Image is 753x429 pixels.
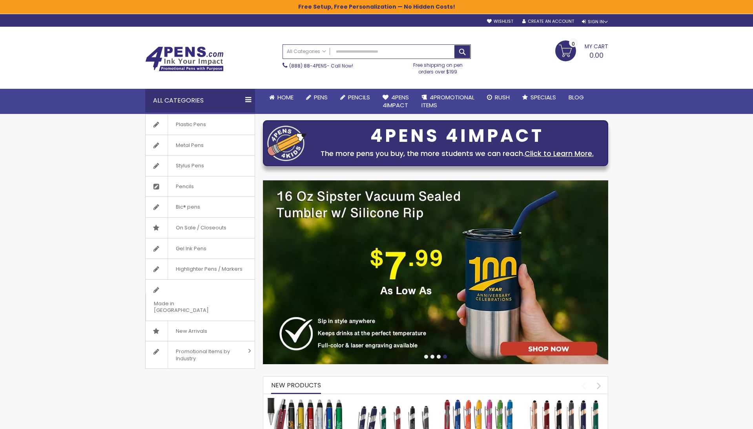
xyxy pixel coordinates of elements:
[289,62,327,69] a: (888) 88-4PENS
[263,180,608,364] img: /16-oz-the-sipster-vacuum-sealed-tumbler-with-silicone-rip.html
[415,89,481,114] a: 4PROMOTIONALITEMS
[572,40,575,48] span: 0
[283,45,330,58] a: All Categories
[577,379,591,392] div: prev
[146,293,235,321] span: Made in [GEOGRAPHIC_DATA]
[310,128,604,144] div: 4PENS 4IMPACT
[555,40,608,60] a: 0.00 0
[589,50,603,60] span: 0.00
[495,93,510,101] span: Rush
[168,238,214,259] span: Gel Ink Pens
[376,89,415,114] a: 4Pens4impact
[421,93,474,109] span: 4PROMOTIONAL ITEMS
[168,341,245,368] span: Promotional Items by Industry
[168,259,250,279] span: Highlighter Pens / Markers
[146,156,255,176] a: Stylus Pens
[168,218,234,238] span: On Sale / Closeouts
[168,176,202,197] span: Pencils
[439,398,518,404] a: Ellipse Softy Brights with Stylus Pen - Laser
[526,398,604,404] a: Ellipse Softy Rose Gold Classic with Stylus Pen - Silver Laser
[522,18,574,24] a: Create an Account
[582,19,608,25] div: Sign In
[289,62,353,69] span: - Call Now!
[146,176,255,197] a: Pencils
[592,379,606,392] div: next
[348,93,370,101] span: Pencils
[405,59,471,75] div: Free shipping on pen orders over $199
[168,197,208,217] span: Bic® pens
[569,93,584,101] span: Blog
[314,93,328,101] span: Pens
[168,135,211,156] span: Metal Pens
[146,341,255,368] a: Promotional Items by Industry
[487,18,513,24] a: Wishlist
[168,321,215,341] span: New Arrivals
[353,398,432,404] a: Custom Soft Touch Metal Pen - Stylus Top
[146,218,255,238] a: On Sale / Closeouts
[287,48,326,55] span: All Categories
[310,148,604,159] div: The more pens you buy, the more students we can reach.
[531,93,556,101] span: Specials
[481,89,516,106] a: Rush
[146,280,255,321] a: Made in [GEOGRAPHIC_DATA]
[146,259,255,279] a: Highlighter Pens / Markers
[145,46,224,71] img: 4Pens Custom Pens and Promotional Products
[277,93,294,101] span: Home
[168,114,214,135] span: Plastic Pens
[263,89,300,106] a: Home
[300,89,334,106] a: Pens
[516,89,562,106] a: Specials
[146,238,255,259] a: Gel Ink Pens
[334,89,376,106] a: Pencils
[146,197,255,217] a: Bic® pens
[145,89,255,112] div: All Categories
[146,114,255,135] a: Plastic Pens
[267,398,346,404] a: The Barton Custom Pens Special Offer
[383,93,409,109] span: 4Pens 4impact
[146,321,255,341] a: New Arrivals
[146,135,255,156] a: Metal Pens
[267,125,306,161] img: four_pen_logo.png
[168,156,212,176] span: Stylus Pens
[271,381,321,390] span: New Products
[525,148,594,158] a: Click to Learn More.
[562,89,590,106] a: Blog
